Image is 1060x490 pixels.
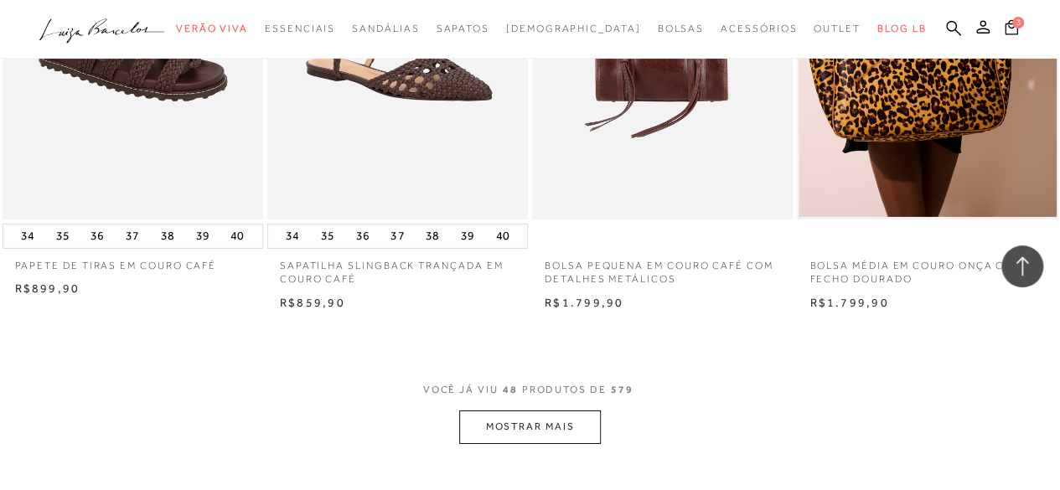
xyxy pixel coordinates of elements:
img: website_grey.svg [27,44,40,57]
a: BLOG LB [877,13,926,44]
span: 579 [611,384,633,395]
a: categoryNavScreenReaderText [352,13,419,44]
button: 36 [85,224,109,248]
span: VOCÊ JÁ VIU PRODUTOS DE [423,384,638,395]
button: 39 [456,224,479,248]
span: Outlet [814,23,861,34]
a: SAPATILHA SLINGBACK TRANÇADA EM COURO CAFÉ [267,249,528,287]
a: BOLSA MÉDIA EM COURO ONÇA COM FECHO DOURADO [797,249,1057,287]
div: [PERSON_NAME]: [DOMAIN_NAME] [44,44,240,57]
img: tab_domain_overview_orange.svg [70,97,83,111]
a: categoryNavScreenReaderText [814,13,861,44]
div: Domínio [88,99,128,110]
span: Acessórios [721,23,797,34]
span: R$859,90 [280,296,345,309]
a: categoryNavScreenReaderText [436,13,489,44]
button: 40 [225,224,249,248]
button: 3 [1000,18,1023,41]
button: MOSTRAR MAIS [459,410,600,443]
span: R$1.799,90 [809,296,888,309]
a: noSubCategoriesText [506,13,641,44]
button: 34 [281,224,304,248]
a: BOLSA PEQUENA EM COURO CAFÉ COM DETALHES METÁLICOS [532,249,793,287]
span: R$899,90 [15,281,80,295]
button: 38 [421,224,444,248]
span: BLOG LB [877,23,926,34]
a: PAPETE DE TIRAS EM COURO CAFÉ [3,249,263,273]
button: 37 [385,224,409,248]
span: R$1.799,90 [545,296,623,309]
span: Verão Viva [176,23,248,34]
span: [DEMOGRAPHIC_DATA] [506,23,641,34]
span: Sandálias [352,23,419,34]
button: 40 [491,224,514,248]
button: 35 [51,224,75,248]
button: 38 [156,224,179,248]
span: Bolsas [657,23,704,34]
button: 36 [351,224,375,248]
a: categoryNavScreenReaderText [657,13,704,44]
button: 34 [16,224,39,248]
a: categoryNavScreenReaderText [176,13,248,44]
span: 48 [503,384,518,395]
span: Sapatos [436,23,489,34]
a: categoryNavScreenReaderText [721,13,797,44]
div: Palavras-chave [195,99,269,110]
img: tab_keywords_by_traffic_grey.svg [177,97,190,111]
button: 35 [316,224,339,248]
img: logo_orange.svg [27,27,40,40]
div: v 4.0.25 [47,27,82,40]
button: 37 [121,224,144,248]
button: 39 [191,224,215,248]
span: Essenciais [265,23,335,34]
span: 3 [1012,17,1024,28]
a: categoryNavScreenReaderText [265,13,335,44]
